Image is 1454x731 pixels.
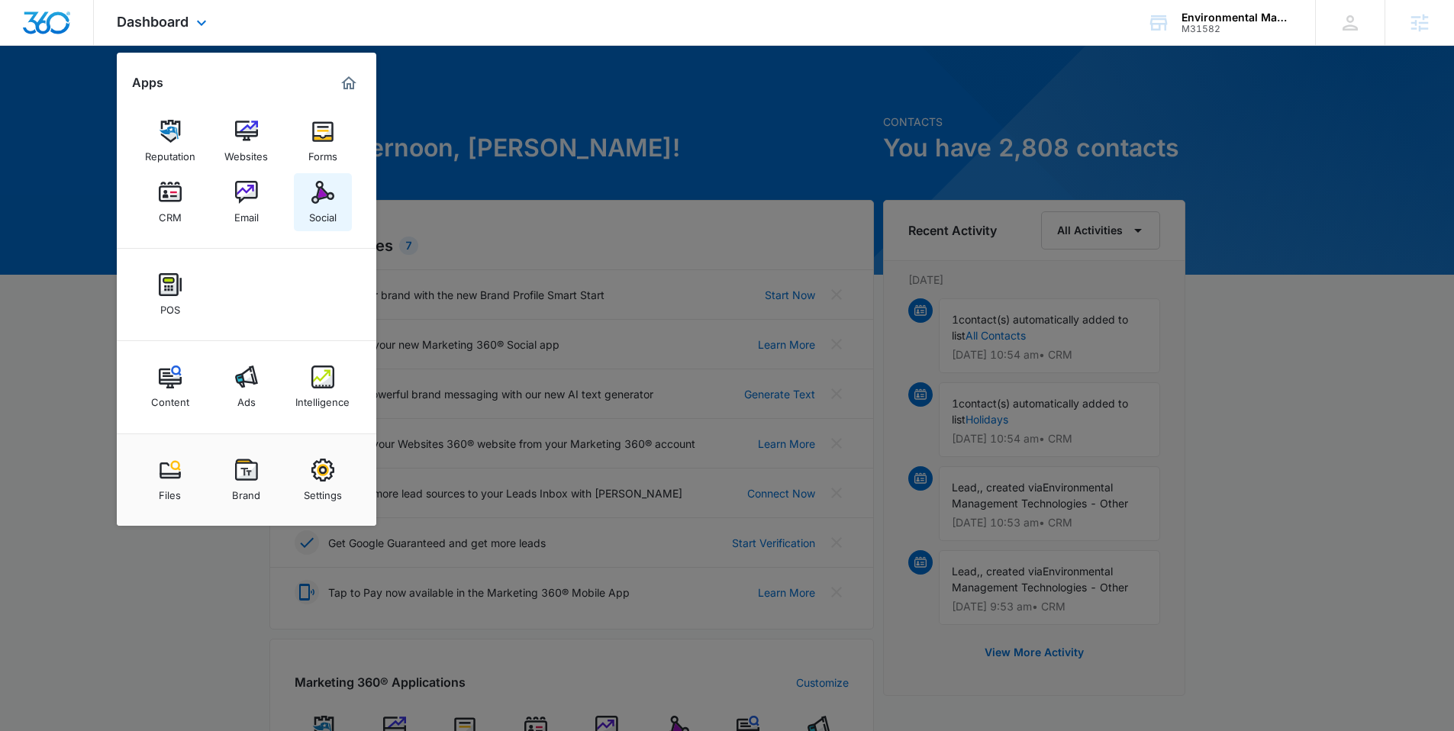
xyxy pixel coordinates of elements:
a: Reputation [141,112,199,170]
div: Files [159,481,181,501]
a: Ads [218,358,276,416]
div: POS [160,296,180,316]
a: Files [141,451,199,509]
a: Intelligence [294,358,352,416]
a: CRM [141,173,199,231]
a: Marketing 360® Dashboard [337,71,361,95]
div: Forms [308,143,337,163]
div: Intelligence [295,388,350,408]
a: POS [141,266,199,324]
div: CRM [159,204,182,224]
a: Websites [218,112,276,170]
div: Email [234,204,259,224]
span: Dashboard [117,14,189,30]
a: Forms [294,112,352,170]
div: Settings [304,481,342,501]
a: Social [294,173,352,231]
div: Content [151,388,189,408]
div: Websites [224,143,268,163]
div: Reputation [145,143,195,163]
a: Settings [294,451,352,509]
a: Brand [218,451,276,509]
a: Content [141,358,199,416]
div: account name [1182,11,1293,24]
div: Ads [237,388,256,408]
h2: Apps [132,76,163,90]
div: Brand [232,481,260,501]
a: Email [218,173,276,231]
div: Social [309,204,337,224]
div: account id [1182,24,1293,34]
